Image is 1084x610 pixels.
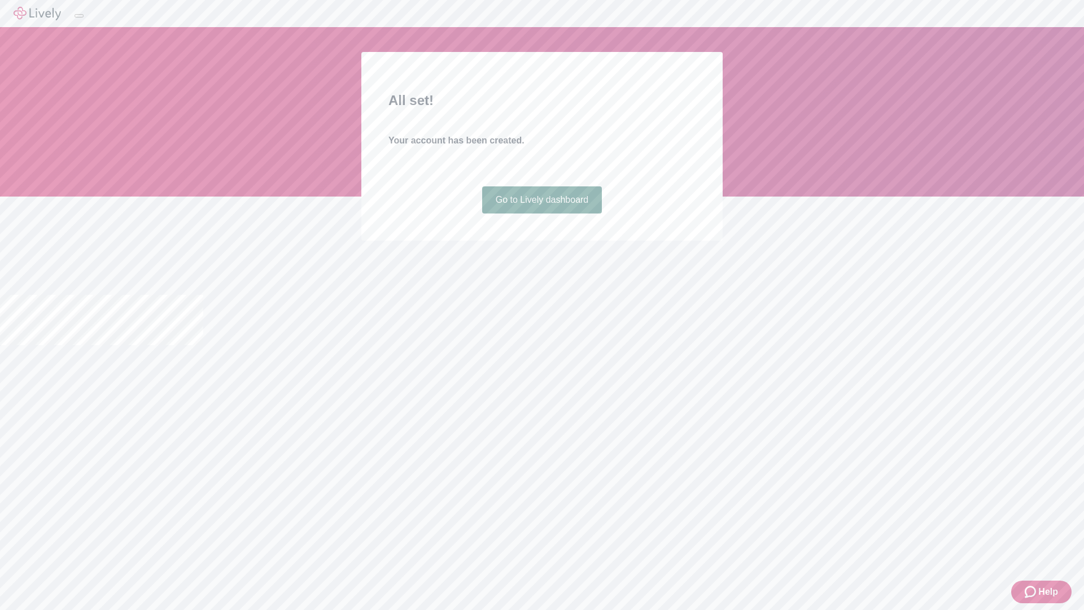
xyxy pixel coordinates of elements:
[1025,585,1038,599] svg: Zendesk support icon
[75,14,84,18] button: Log out
[388,134,696,147] h4: Your account has been created.
[388,90,696,111] h2: All set!
[14,7,61,20] img: Lively
[482,186,602,213] a: Go to Lively dashboard
[1038,585,1058,599] span: Help
[1011,581,1072,603] button: Zendesk support iconHelp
